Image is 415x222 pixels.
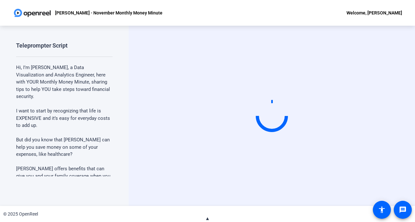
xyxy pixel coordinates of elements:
[16,42,68,49] div: Teleprompter Script
[346,9,402,17] div: Welcome, [PERSON_NAME]
[16,107,113,129] p: I want to start by recognizing that life is EXPENSIVE and it’s easy for everyday costs to add up.
[3,211,38,218] div: © 2025 OpenReel
[16,165,113,194] p: [PERSON_NAME] offers benefits that can give you and your family coverage when you need it, and ha...
[378,206,386,214] mat-icon: accessibility
[13,6,52,19] img: OpenReel logo
[399,206,407,214] mat-icon: message
[205,216,210,221] span: ▲
[55,9,162,17] p: [PERSON_NAME] - November Monthly Money Minute
[16,136,113,158] p: But did you know that [PERSON_NAME] can help you save money on some of your expenses, like health...
[16,64,113,100] p: Hi, I’m [PERSON_NAME], a Data Visualization and Analytics Engineer, here with YOUR Monthly Money ...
